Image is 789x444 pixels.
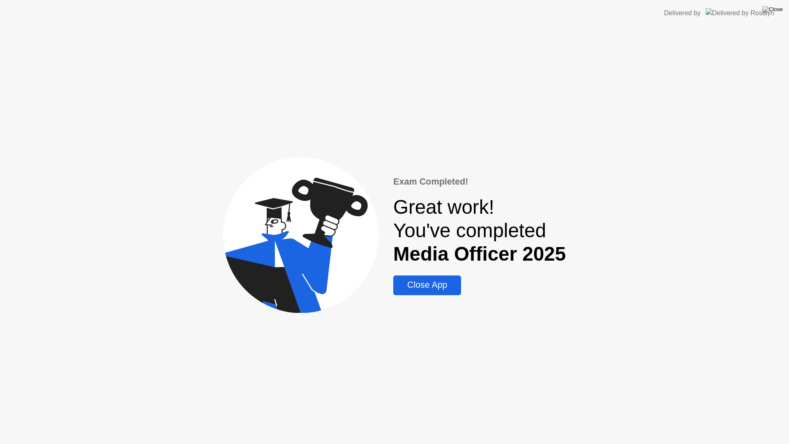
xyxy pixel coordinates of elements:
div: Close App [396,280,459,290]
b: Media Officer 2025 [393,243,566,265]
div: Delivered by [664,8,701,18]
img: Delivered by Rosalyn [706,8,774,18]
div: Great work! You've completed [393,195,566,266]
img: Close [762,6,783,13]
button: Close App [393,275,461,295]
div: Exam Completed! [393,175,566,188]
